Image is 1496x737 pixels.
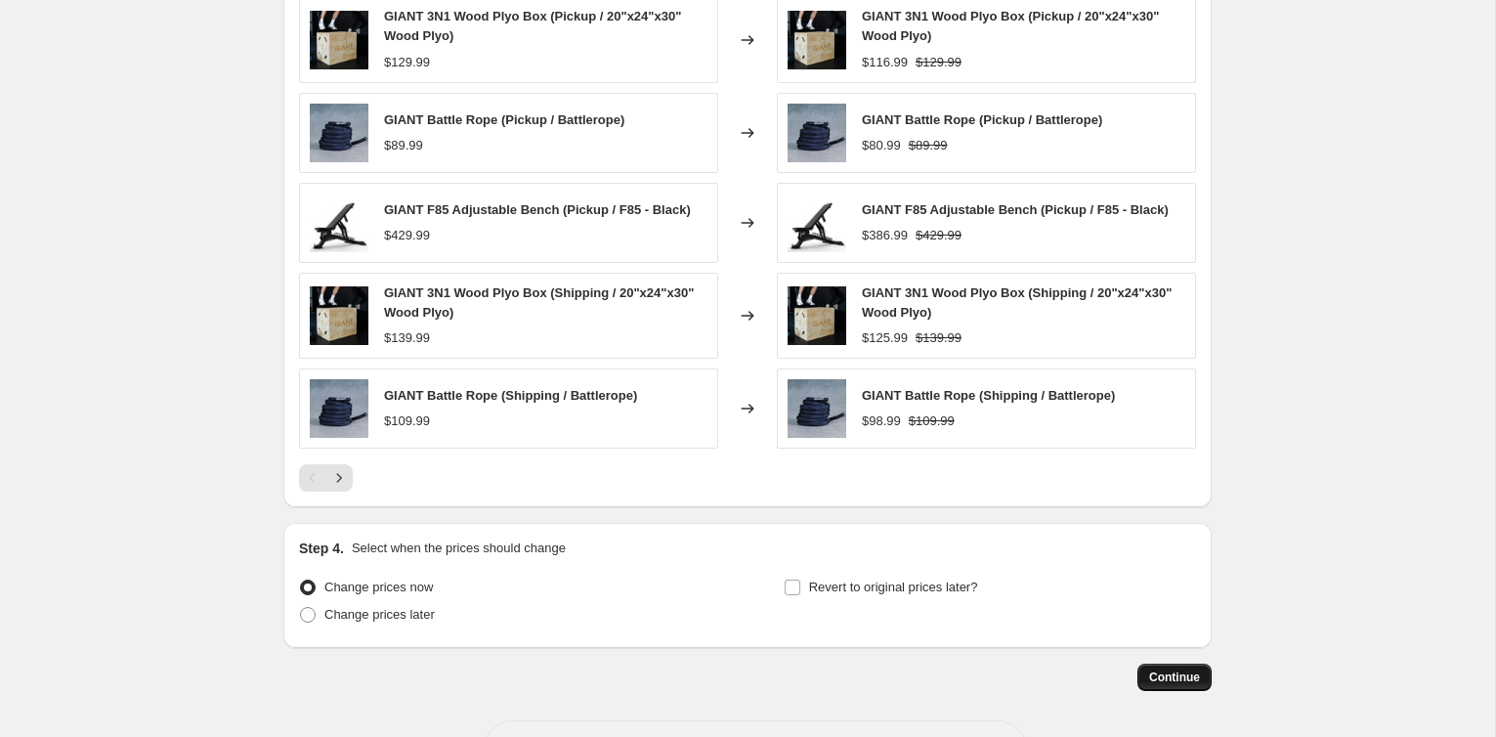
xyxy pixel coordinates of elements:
[384,53,430,72] div: $129.99
[384,136,423,155] div: $89.99
[862,285,1172,320] span: GIANT 3N1 Wood Plyo Box (Shipping / 20"x24"x30" Wood Plyo)
[862,136,901,155] div: $80.99
[384,412,430,431] div: $109.99
[324,607,435,622] span: Change prices later
[384,202,691,217] span: GIANT F85 Adjustable Bench (Pickup / F85 - Black)
[384,388,637,403] span: GIANT Battle Rope (Shipping / Battlerope)
[862,202,1169,217] span: GIANT F85 Adjustable Bench (Pickup / F85 - Black)
[788,11,846,69] img: ScreenShot2024-02-21at4.52.18PM_80x.png
[788,104,846,162] img: 1_10_7d7ca2b7-e2ce-476a-bd6f-b2f1730f1743_80x.jpg
[310,286,368,345] img: ScreenShot2024-02-21at4.52.18PM_80x.png
[788,379,846,438] img: 1_10_7d7ca2b7-e2ce-476a-bd6f-b2f1730f1743_80x.jpg
[324,580,433,594] span: Change prices now
[909,412,955,431] strike: $109.99
[862,53,908,72] div: $116.99
[916,53,962,72] strike: $129.99
[909,136,948,155] strike: $89.99
[310,11,368,69] img: ScreenShot2024-02-21at4.52.18PM_80x.png
[352,539,566,558] p: Select when the prices should change
[384,9,681,43] span: GIANT 3N1 Wood Plyo Box (Pickup / 20"x24"x30" Wood Plyo)
[299,539,344,558] h2: Step 4.
[1149,670,1200,685] span: Continue
[916,226,962,245] strike: $429.99
[310,379,368,438] img: 1_10_7d7ca2b7-e2ce-476a-bd6f-b2f1730f1743_80x.jpg
[299,464,353,492] nav: Pagination
[384,285,694,320] span: GIANT 3N1 Wood Plyo Box (Shipping / 20"x24"x30" Wood Plyo)
[384,226,430,245] div: $429.99
[325,464,353,492] button: Next
[862,388,1115,403] span: GIANT Battle Rope (Shipping / Battlerope)
[862,412,901,431] div: $98.99
[862,9,1159,43] span: GIANT 3N1 Wood Plyo Box (Pickup / 20"x24"x30" Wood Plyo)
[310,194,368,252] img: untitled1.56_80x.jpg
[788,194,846,252] img: untitled1.56_80x.jpg
[310,104,368,162] img: 1_10_7d7ca2b7-e2ce-476a-bd6f-b2f1730f1743_80x.jpg
[384,112,624,127] span: GIANT Battle Rope (Pickup / Battlerope)
[384,328,430,348] div: $139.99
[1137,664,1212,691] button: Continue
[862,328,908,348] div: $125.99
[916,328,962,348] strike: $139.99
[809,580,978,594] span: Revert to original prices later?
[862,112,1102,127] span: GIANT Battle Rope (Pickup / Battlerope)
[788,286,846,345] img: ScreenShot2024-02-21at4.52.18PM_80x.png
[862,226,908,245] div: $386.99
